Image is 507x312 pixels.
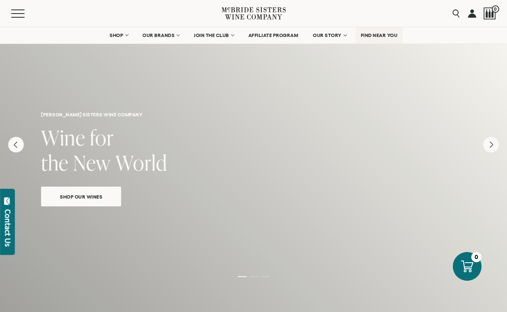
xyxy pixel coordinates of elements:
[313,32,342,38] span: OUR STORY
[104,27,133,44] a: SHOP
[471,252,482,262] div: 0
[356,27,403,44] a: FIND NEAR YOU
[243,27,304,44] a: AFFILIATE PROGRAM
[361,32,398,38] span: FIND NEAR YOU
[115,148,167,177] span: World
[41,148,69,177] span: the
[110,32,124,38] span: SHOP
[41,112,466,117] h6: [PERSON_NAME] sisters wine company
[46,192,117,201] span: Shop Our Wines
[492,5,499,13] span: 0
[8,137,24,153] button: Previous
[261,276,270,277] li: Page dot 3
[307,27,351,44] a: OUR STORY
[41,187,121,206] a: Shop Our Wines
[188,27,239,44] a: JOIN THE CLUB
[249,276,258,277] li: Page dot 2
[4,209,12,247] div: Contact Us
[238,276,247,277] li: Page dot 1
[483,137,499,153] button: Next
[41,123,85,152] span: Wine
[194,32,229,38] span: JOIN THE CLUB
[90,123,114,152] span: for
[11,9,41,18] button: Mobile Menu Trigger
[248,32,298,38] span: AFFILIATE PROGRAM
[73,148,111,177] span: New
[137,27,184,44] a: OUR BRANDS
[142,32,174,38] span: OUR BRANDS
